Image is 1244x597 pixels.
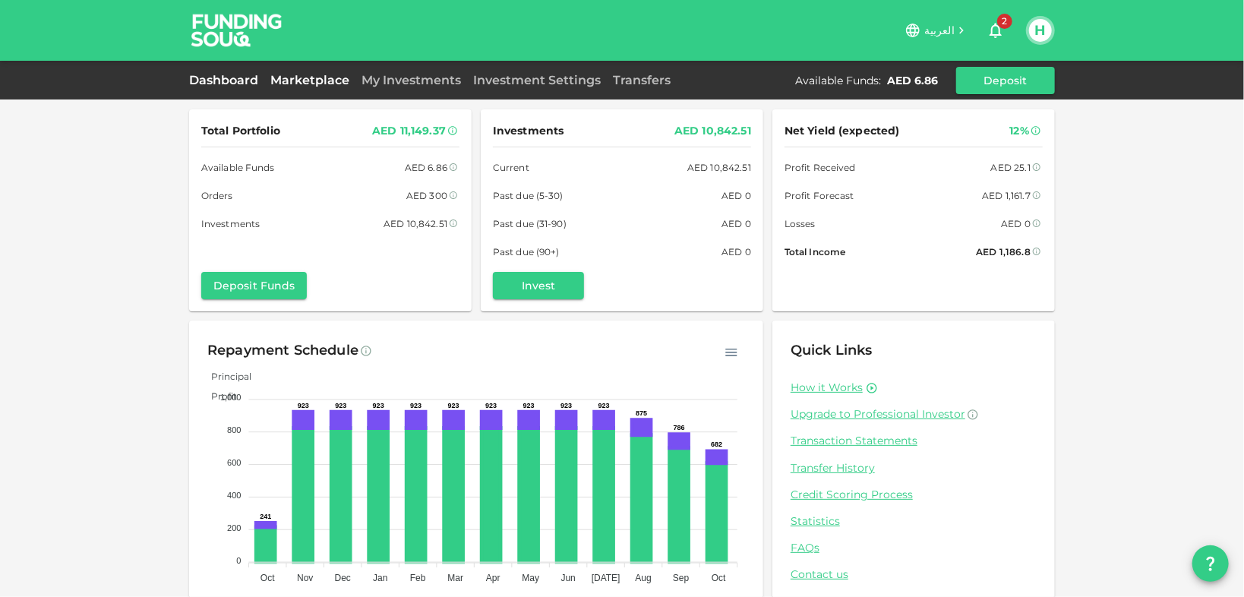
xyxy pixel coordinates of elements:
[227,425,241,434] tspan: 800
[201,160,275,175] span: Available Funds
[201,272,307,299] button: Deposit Funds
[980,15,1011,46] button: 2
[607,73,677,87] a: Transfers
[791,407,1037,422] a: Upgrade to Professional Investor
[384,216,447,232] div: AED 10,842.51
[1029,19,1052,42] button: H
[991,160,1031,175] div: AED 25.1
[1010,122,1029,141] div: 12%
[220,393,242,403] tspan: 1,000
[406,188,447,204] div: AED 300
[785,122,900,141] span: Net Yield (expected)
[791,514,1037,529] a: Statistics
[372,122,446,141] div: AED 11,149.37
[976,244,1031,260] div: AED 1,186.8
[721,216,751,232] div: AED 0
[674,122,751,141] div: AED 10,842.51
[486,573,500,583] tspan: Apr
[227,491,241,500] tspan: 400
[493,160,529,175] span: Current
[201,122,280,141] span: Total Portfolio
[785,160,856,175] span: Profit Received
[335,573,351,583] tspan: Dec
[887,73,938,88] div: AED 6.86
[791,567,1037,582] a: Contact us
[227,458,241,467] tspan: 600
[561,573,576,583] tspan: Jun
[493,188,564,204] span: Past due (5-30)
[236,556,241,565] tspan: 0
[982,188,1031,204] div: AED 1,161.7
[791,541,1037,555] a: FAQs
[297,573,313,583] tspan: Nov
[200,390,237,402] span: Profit
[405,160,447,175] div: AED 6.86
[924,24,955,37] span: العربية
[260,573,275,583] tspan: Oct
[712,573,726,583] tspan: Oct
[201,188,233,204] span: Orders
[636,573,652,583] tspan: Aug
[493,244,560,260] span: Past due (90+)
[410,573,426,583] tspan: Feb
[785,188,854,204] span: Profit Forecast
[721,244,751,260] div: AED 0
[791,488,1037,502] a: Credit Scoring Process
[207,339,358,363] div: Repayment Schedule
[447,573,463,583] tspan: Mar
[791,461,1037,475] a: Transfer History
[264,73,355,87] a: Marketplace
[791,342,873,359] span: Quick Links
[795,73,881,88] div: Available Funds :
[687,160,751,175] div: AED 10,842.51
[467,73,607,87] a: Investment Settings
[200,371,251,382] span: Principal
[791,407,965,421] span: Upgrade to Professional Investor
[1192,545,1229,582] button: question
[956,67,1055,94] button: Deposit
[791,434,1037,448] a: Transaction Statements
[721,188,751,204] div: AED 0
[522,573,539,583] tspan: May
[673,573,690,583] tspan: Sep
[493,272,584,299] button: Invest
[355,73,467,87] a: My Investments
[997,14,1012,29] span: 2
[189,73,264,87] a: Dashboard
[791,381,863,395] a: How it Works
[373,573,387,583] tspan: Jan
[201,216,260,232] span: Investments
[227,523,241,532] tspan: 200
[592,573,620,583] tspan: [DATE]
[785,216,816,232] span: Losses
[493,216,567,232] span: Past due (31-90)
[1001,216,1031,232] div: AED 0
[785,244,845,260] span: Total Income
[493,122,564,141] span: Investments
